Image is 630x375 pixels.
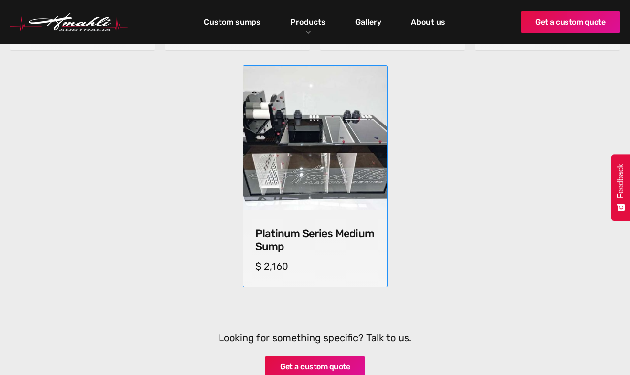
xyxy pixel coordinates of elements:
[616,164,625,198] span: Feedback
[255,260,375,272] h5: $ 2,160
[409,14,448,31] a: About us
[288,15,328,29] a: Products
[255,227,375,253] h4: Platinum Series Medium Sump
[201,14,263,31] a: Custom sumps
[243,66,387,210] img: Platinum Series Medium Sump
[10,13,128,31] img: Hmahli Australia Logo
[126,332,504,344] h5: Looking for something specific? Talk to us.
[243,65,388,287] a: Platinum Series Medium SumpPlatinum Series Medium SumpPlatinum Series Medium Sump$ 2,160
[521,11,620,33] a: Get a custom quote
[611,154,630,221] button: Feedback - Show survey
[353,14,384,31] a: Gallery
